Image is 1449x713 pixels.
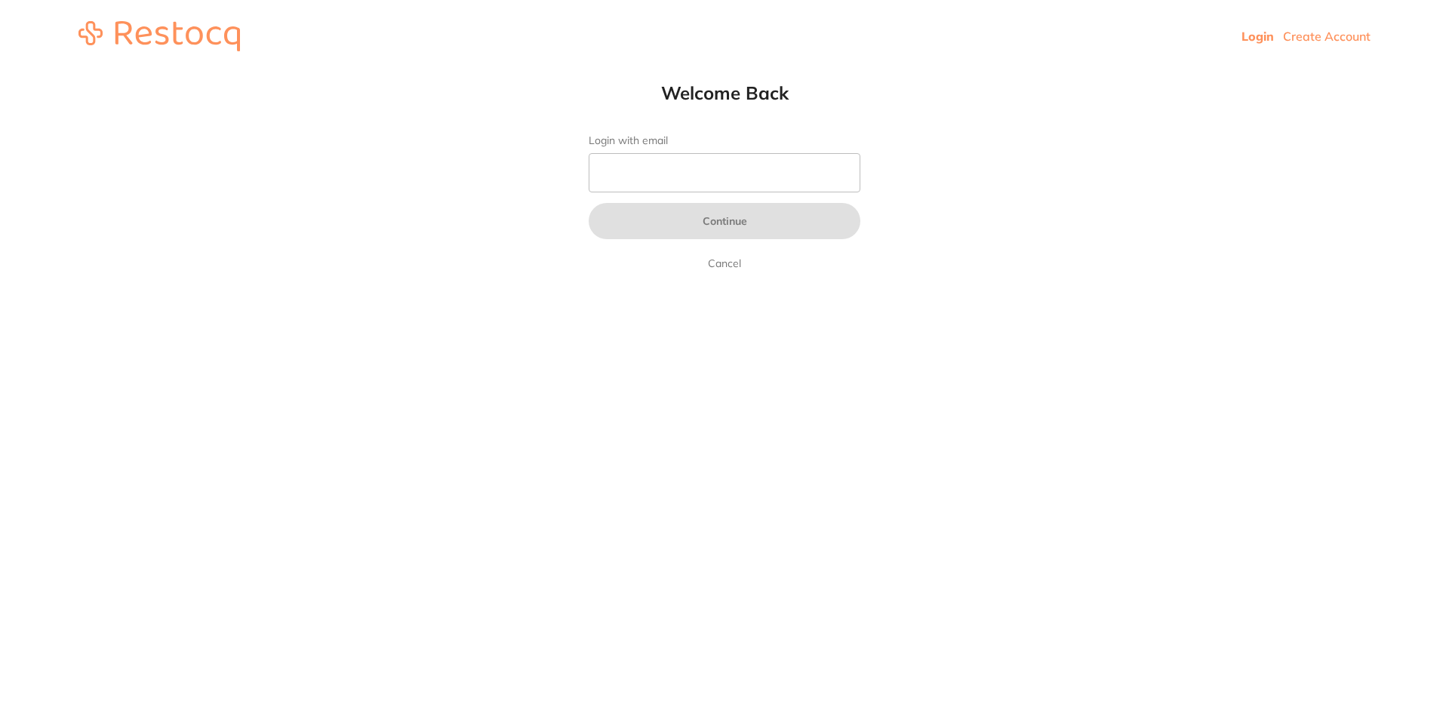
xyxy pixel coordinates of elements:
[558,81,891,104] h1: Welcome Back
[1283,29,1371,44] a: Create Account
[589,134,860,147] label: Login with email
[1241,29,1274,44] a: Login
[78,21,240,51] img: restocq_logo.svg
[705,254,744,272] a: Cancel
[589,203,860,239] button: Continue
